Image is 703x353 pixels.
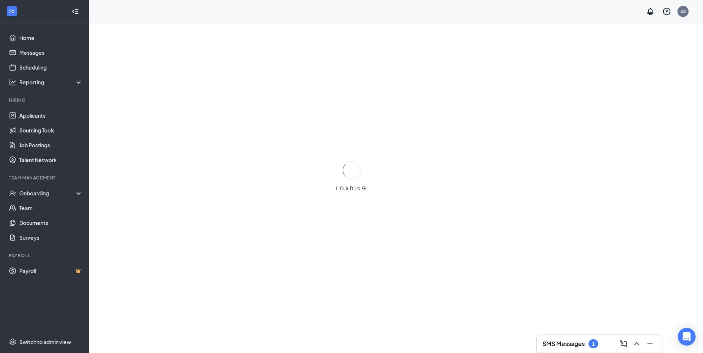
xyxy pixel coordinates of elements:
a: Home [19,30,83,45]
svg: Settings [9,338,16,346]
svg: ChevronUp [632,339,641,348]
a: Talent Network [19,152,83,167]
svg: Analysis [9,78,16,86]
button: Minimize [644,338,656,350]
a: PayrollCrown [19,263,83,278]
div: Payroll [9,252,81,259]
div: Reporting [19,78,83,86]
a: Surveys [19,230,83,245]
svg: WorkstreamLogo [8,7,16,15]
div: Switch to admin view [19,338,71,346]
button: ComposeMessage [617,338,629,350]
svg: Collapse [72,8,79,15]
a: Team [19,201,83,215]
svg: UserCheck [9,189,16,197]
svg: QuestionInfo [662,7,671,16]
h3: SMS Messages [543,340,585,348]
div: Hiring [9,97,81,103]
svg: Minimize [646,339,654,348]
svg: Notifications [646,7,655,16]
div: Open Intercom Messenger [678,328,696,346]
div: ES [680,8,686,14]
svg: ComposeMessage [619,339,628,348]
a: Documents [19,215,83,230]
div: Team Management [9,175,81,181]
div: 1 [592,341,595,347]
a: Messages [19,45,83,60]
a: Sourcing Tools [19,123,83,138]
div: LOADING [333,185,370,192]
button: ChevronUp [631,338,643,350]
div: Onboarding [19,189,76,197]
a: Scheduling [19,60,83,75]
a: Job Postings [19,138,83,152]
a: Applicants [19,108,83,123]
